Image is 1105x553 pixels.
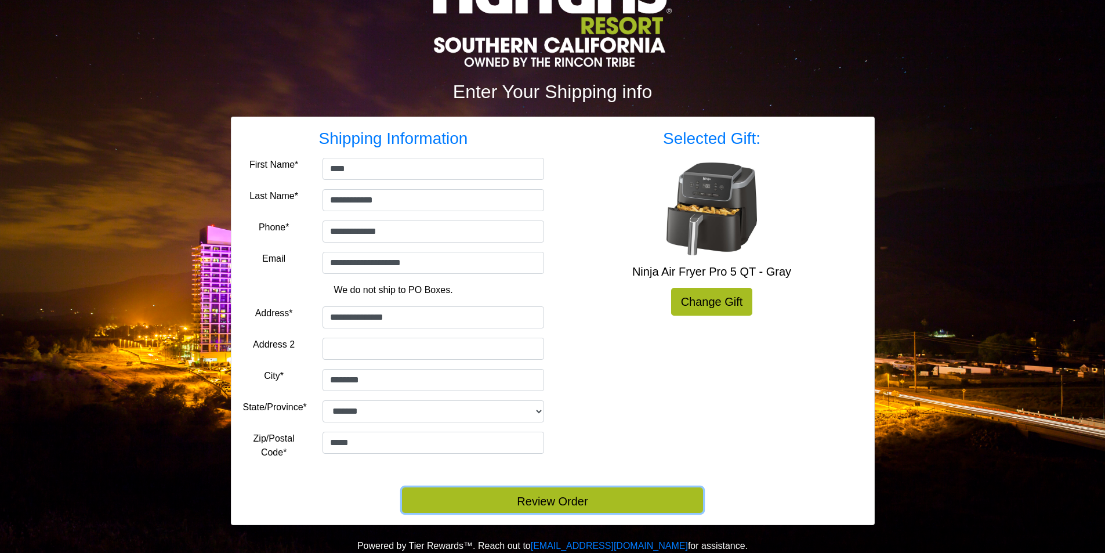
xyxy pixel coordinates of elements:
[243,432,305,460] label: Zip/Postal Code*
[249,189,298,203] label: Last Name*
[259,221,289,234] label: Phone*
[252,283,535,297] p: We do not ship to PO Boxes.
[262,252,285,266] label: Email
[231,81,875,103] h2: Enter Your Shipping info
[671,288,753,316] a: Change Gift
[249,158,298,172] label: First Name*
[665,162,758,255] img: Ninja Air Fryer Pro 5 QT - Gray
[561,265,863,279] h5: Ninja Air Fryer Pro 5 QT - Gray
[357,541,748,551] span: Powered by Tier Rewards™. Reach out to for assistance.
[402,487,703,513] button: Review Order
[264,369,284,383] label: City*
[243,129,544,149] h3: Shipping Information
[243,400,307,414] label: State/Province*
[531,541,688,551] a: [EMAIL_ADDRESS][DOMAIN_NAME]
[561,129,863,149] h3: Selected Gift:
[255,306,293,320] label: Address*
[253,338,295,352] label: Address 2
